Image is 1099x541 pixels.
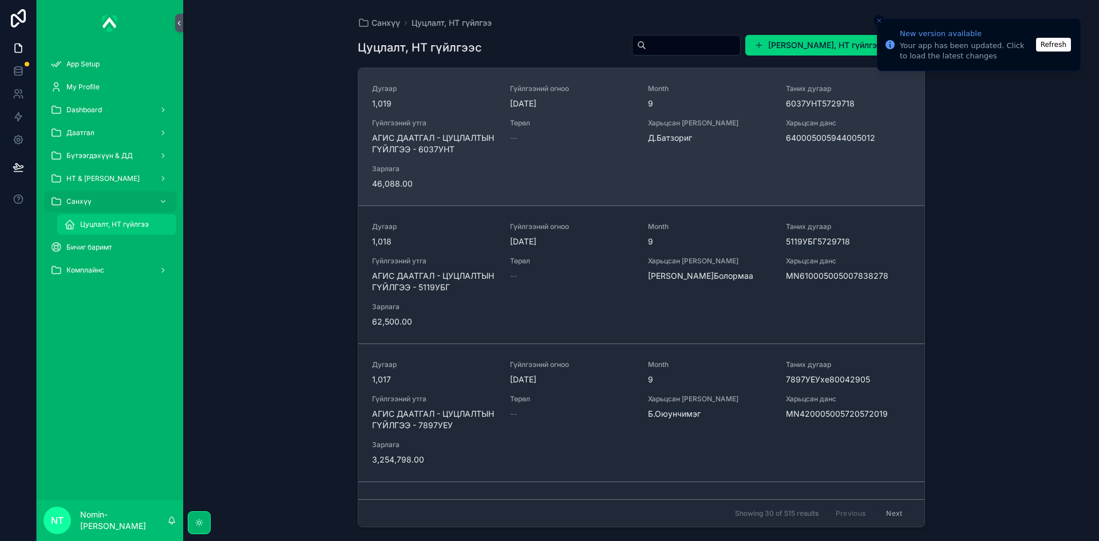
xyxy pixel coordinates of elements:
[44,168,176,189] a: НТ & [PERSON_NAME]
[66,174,140,183] span: НТ & [PERSON_NAME]
[510,236,634,247] span: [DATE]
[372,394,496,404] span: Гүйлгээний утга
[66,243,112,252] span: Бичиг баримт
[510,360,634,369] span: Гүйлгээний огноо
[786,270,910,282] span: MN610005005007838278
[786,236,910,247] span: 5119УБГ5729718
[510,374,634,385] span: [DATE]
[412,17,492,29] a: Цуцлалт, НТ гүйлгээ
[510,132,517,144] span: --
[648,270,772,282] span: [PERSON_NAME]Болормаа
[510,408,517,420] span: --
[37,46,183,295] div: scrollable content
[44,123,176,143] a: Даатгал
[648,132,772,144] span: Д.Батзориг
[66,128,94,137] span: Даатгал
[786,222,910,231] span: Таних дугаар
[372,164,496,173] span: Зарлага
[66,197,92,206] span: Санхүү
[510,98,634,109] span: [DATE]
[510,222,634,231] span: Гүйлгээний огноо
[648,408,772,420] span: Б.Оюунчимэг
[510,394,634,404] span: Төрөл
[102,14,118,32] img: App logo
[66,151,133,160] span: Бүтээгдэхүүн & ДД
[66,60,100,69] span: App Setup
[372,454,496,465] span: 3,254,798.00
[878,504,910,522] button: Next
[358,206,924,343] a: Дугаар1,018Гүйлгээний огноо[DATE]Month9Таних дугаар5119УБГ5729718Гүйлгээний утгаАГИС ДААТГАЛ - ЦУ...
[372,360,496,369] span: Дугаар
[786,256,910,266] span: Харьцсан данс
[510,84,634,93] span: Гүйлгээний огноо
[372,236,496,247] span: 1,018
[786,119,910,128] span: Харьцсан данс
[648,498,772,507] span: Month
[57,214,176,235] a: Цуцлалт, НТ гүйлгээ
[786,374,910,385] span: 7897УЕУхе80042905
[648,119,772,128] span: Харьцсан [PERSON_NAME]
[66,82,100,92] span: My Profile
[648,98,772,109] span: 9
[873,15,885,26] button: Close toast
[372,98,496,109] span: 1,019
[648,360,772,369] span: Month
[786,360,910,369] span: Таних дугаар
[44,54,176,74] a: App Setup
[786,394,910,404] span: Харьцсан данс
[372,119,496,128] span: Гүйлгээний утга
[900,41,1033,61] div: Your app has been updated. Click to load the latest changes
[51,514,64,527] span: NT
[372,222,496,231] span: Дугаар
[372,440,496,449] span: Зарлага
[900,28,1033,40] div: New version available
[372,408,496,431] span: АГИС ДААТГАЛ - ЦУЦЛАЛТЫН ГҮЙЛГЭЭ - 7897УЕУ
[372,132,496,155] span: АГИС ДААТГАЛ - ЦУЦЛАЛТЫН ГҮЙЛГЭЭ - 6037УНТ
[358,343,924,481] a: Дугаар1,017Гүйлгээний огноо[DATE]Month9Таних дугаар7897УЕУхе80042905Гүйлгээний утгаАГИС ДААТГАЛ -...
[358,40,482,56] h1: Цуцлалт, НТ гүйлгээс
[648,84,772,93] span: Month
[44,191,176,212] a: Санхүү
[786,498,910,507] span: Таних дугаар
[1036,38,1071,52] button: Refresh
[786,408,910,420] span: MN420005005720572019
[786,98,910,109] span: 6037УНТ5729718
[372,270,496,293] span: АГИС ДААТГАЛ - ЦУЦЛАЛТЫН ГҮЙЛГЭЭ - 5119УБГ
[44,77,176,97] a: My Profile
[786,84,910,93] span: Таних дугаар
[510,119,634,128] span: Төрөл
[648,394,772,404] span: Харьцсан [PERSON_NAME]
[66,266,104,275] span: Комплайнс
[371,17,400,29] span: Санхүү
[648,374,772,385] span: 9
[648,222,772,231] span: Month
[510,270,517,282] span: --
[372,178,496,189] span: 46,088.00
[80,509,167,532] p: Nomin-[PERSON_NAME]
[648,236,772,247] span: 9
[648,256,772,266] span: Харьцсан [PERSON_NAME]
[44,145,176,166] a: Бүтээгдэхүүн & ДД
[66,105,102,114] span: Dashboard
[358,17,400,29] a: Санхүү
[44,237,176,258] a: Бичиг баримт
[372,374,496,385] span: 1,017
[80,220,149,229] span: Цуцлалт, НТ гүйлгээ
[372,302,496,311] span: Зарлага
[372,316,496,327] span: 62,500.00
[510,498,634,507] span: Гүйлгээний огноо
[735,509,819,518] span: Showing 30 of 515 results
[358,68,924,206] a: Дугаар1,019Гүйлгээний огноо[DATE]Month9Таних дугаар6037УНТ5729718Гүйлгээний утгаАГИС ДААТГАЛ - ЦУ...
[44,100,176,120] a: Dashboard
[510,256,634,266] span: Төрөл
[44,260,176,281] a: Комплайнс
[745,35,925,56] button: [PERSON_NAME], НТ гүйлгээ оруулах
[786,132,910,144] span: 640005005944005012
[372,256,496,266] span: Гүйлгээний утга
[372,84,496,93] span: Дугаар
[372,498,496,507] span: Дугаар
